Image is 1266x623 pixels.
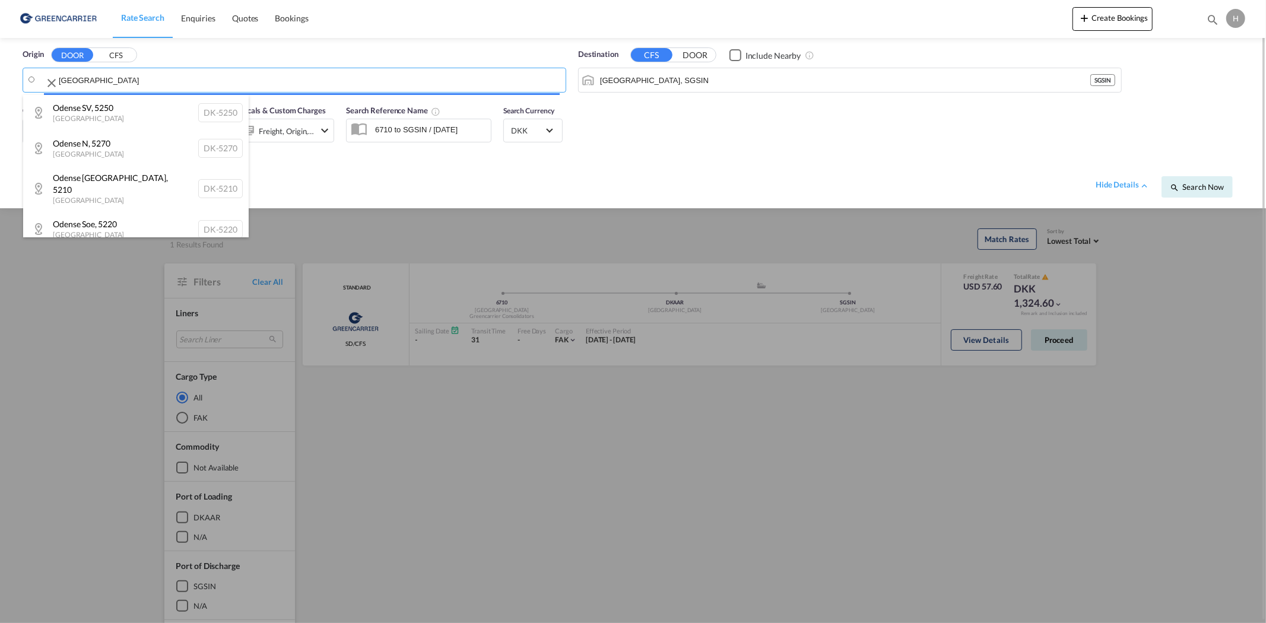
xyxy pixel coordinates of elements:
[23,166,249,211] div: Odense NV, 5210 Denmark
[1206,13,1219,31] div: icon-magnify
[121,12,164,23] span: Rate Search
[578,49,618,61] span: Destination
[369,120,491,138] input: Search Reference Name
[1139,180,1150,191] md-icon: icon-chevron-up
[23,119,94,144] div: [DATE]
[23,106,67,115] span: Cut Off Date
[1206,13,1219,26] md-icon: icon-magnify
[18,5,98,32] img: b0b18ec08afe11efb1d4932555f5f09d.png
[259,123,315,139] div: Freight Origin Destination
[95,49,137,62] button: CFS
[232,13,258,23] span: Quotes
[674,49,716,62] button: DOOR
[52,48,93,62] button: DOOR
[1170,183,1179,192] md-icon: icon-magnify
[600,71,1090,89] input: Search by Port
[275,13,308,23] span: Bookings
[1226,9,1245,28] div: H
[1096,179,1150,191] div: hide detailsicon-chevron-up
[729,49,801,61] md-checkbox: Checkbox No Ink
[1170,182,1224,192] span: icon-magnifySearch Now
[181,13,215,23] span: Enquiries
[579,68,1121,92] md-input-container: Singapore, SGSIN
[1162,176,1233,198] button: icon-magnifySearch Now
[23,211,249,247] div: Odense Soe, 5220 Denmark
[1073,7,1153,31] button: icon-plus 400-fgCreate Bookings
[510,122,556,139] md-select: Select Currency: kr DKKDenmark Krone
[431,107,440,116] md-icon: Your search will be saved by the below given name
[346,106,440,115] span: Search Reference Name
[631,48,672,62] button: CFS
[503,106,555,115] span: Search Currency
[23,183,53,198] div: icon-refreshReset
[745,50,801,62] div: Include Nearby
[239,119,334,142] div: Freight Origin Destinationicon-chevron-down
[45,71,59,95] button: Clear Input
[23,68,566,92] md-input-container: DK-6710, Esbjerg V
[511,125,544,136] span: DKK
[239,106,326,115] span: Locals & Custom Charges
[59,71,560,89] input: Search by Door
[318,123,332,138] md-icon: icon-chevron-down
[23,131,249,166] div: Odense N, 5270 Denmark
[1090,74,1115,86] div: SGSIN
[23,185,33,195] md-icon: icon-refresh
[23,142,31,158] md-datepicker: Select
[1077,11,1092,25] md-icon: icon-plus 400-fg
[805,50,814,60] md-icon: Unchecked: Ignores neighbouring ports when fetching rates.Checked : Includes neighbouring ports w...
[23,49,44,61] span: Origin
